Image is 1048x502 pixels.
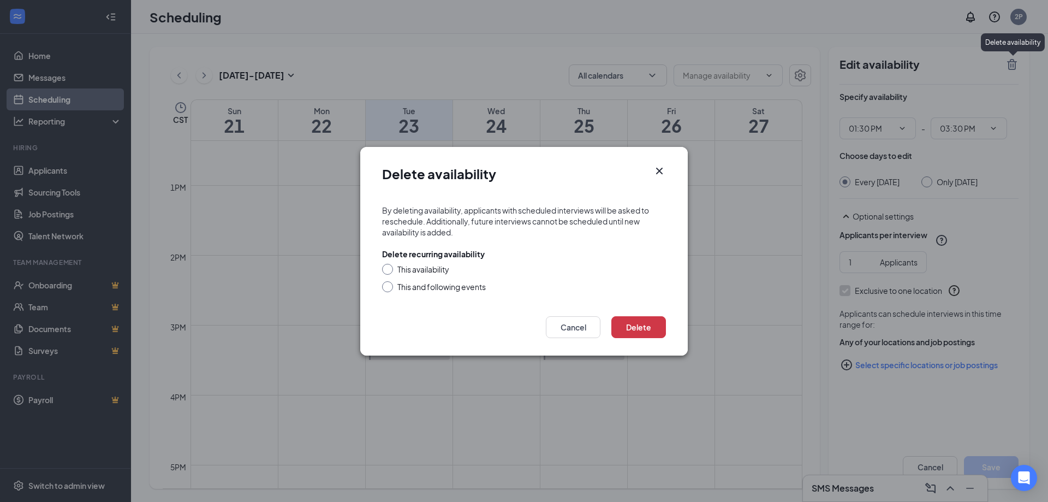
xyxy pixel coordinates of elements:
[382,164,496,183] h1: Delete availability
[397,281,486,292] div: This and following events
[653,164,666,178] button: Close
[981,33,1045,51] div: Delete availability
[382,205,666,238] div: By deleting availability, applicants with scheduled interviews will be asked to reschedule. Addit...
[397,264,449,275] div: This availability
[382,249,485,259] div: Delete recurring availability
[546,316,600,338] button: Cancel
[1011,465,1037,491] div: Open Intercom Messenger
[653,164,666,178] svg: Cross
[611,316,666,338] button: Delete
